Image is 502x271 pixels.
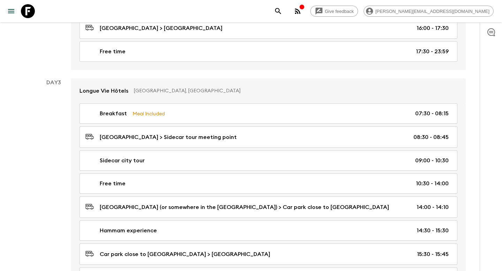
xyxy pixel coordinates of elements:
[100,109,127,118] p: Breakfast
[79,220,457,241] a: Hammam experience14:30 - 15:30
[413,133,449,141] p: 08:30 - 08:45
[415,156,449,165] p: 09:00 - 10:30
[100,226,157,235] p: Hammam experience
[79,173,457,194] a: Free time10:30 - 14:00
[416,179,449,188] p: 10:30 - 14:00
[79,126,457,148] a: [GEOGRAPHIC_DATA] > Sidecar tour meeting point08:30 - 08:45
[100,133,237,141] p: [GEOGRAPHIC_DATA] > Sidecar tour meeting point
[417,226,449,235] p: 14:30 - 15:30
[100,156,145,165] p: Sidecar city tour
[4,4,18,18] button: menu
[79,243,457,265] a: Car park close to [GEOGRAPHIC_DATA] > [GEOGRAPHIC_DATA]15:30 - 15:45
[417,203,449,211] p: 14:00 - 14:10
[100,24,222,32] p: [GEOGRAPHIC_DATA] > [GEOGRAPHIC_DATA]
[417,250,449,258] p: 15:30 - 15:45
[132,110,165,117] p: Meal Included
[100,250,270,258] p: Car park close to [GEOGRAPHIC_DATA] > [GEOGRAPHIC_DATA]
[417,24,449,32] p: 16:00 - 17:30
[79,87,128,95] p: Longue Vie Hôtels
[416,47,449,56] p: 17:30 - 23:59
[372,9,493,14] span: [PERSON_NAME][EMAIL_ADDRESS][DOMAIN_NAME]
[321,9,358,14] span: Give feedback
[79,17,457,39] a: [GEOGRAPHIC_DATA] > [GEOGRAPHIC_DATA]16:00 - 17:30
[100,47,125,56] p: Free time
[364,6,494,17] div: [PERSON_NAME][EMAIL_ADDRESS][DOMAIN_NAME]
[71,78,466,103] a: Longue Vie Hôtels[GEOGRAPHIC_DATA], [GEOGRAPHIC_DATA]
[79,103,457,124] a: BreakfastMeal Included07:30 - 08:15
[100,203,389,211] p: [GEOGRAPHIC_DATA] (or somewhere in the [GEOGRAPHIC_DATA]) > Car park close to [GEOGRAPHIC_DATA]
[134,87,452,94] p: [GEOGRAPHIC_DATA], [GEOGRAPHIC_DATA]
[36,78,71,87] p: Day 3
[310,6,358,17] a: Give feedback
[100,179,125,188] p: Free time
[415,109,449,118] p: 07:30 - 08:15
[79,196,457,218] a: [GEOGRAPHIC_DATA] (or somewhere in the [GEOGRAPHIC_DATA]) > Car park close to [GEOGRAPHIC_DATA]14...
[79,150,457,171] a: Sidecar city tour09:00 - 10:30
[79,41,457,62] a: Free time17:30 - 23:59
[271,4,285,18] button: search adventures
